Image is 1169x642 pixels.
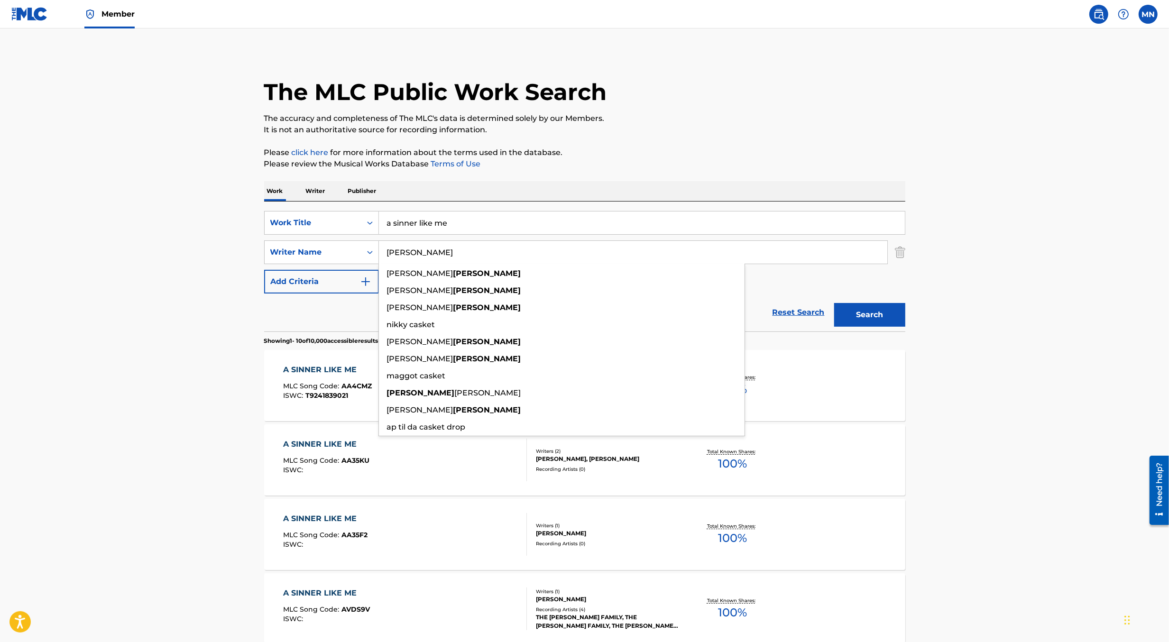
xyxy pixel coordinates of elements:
[345,181,379,201] p: Publisher
[1114,5,1133,24] div: Help
[707,597,758,604] p: Total Known Shares:
[387,320,435,329] span: nikky casket
[1093,9,1105,20] img: search
[1122,596,1169,642] iframe: Chat Widget
[264,499,905,570] a: A SINNER LIKE MEMLC Song Code:AA35F2ISWC:Writers (1)[PERSON_NAME]Recording Artists (0)Total Known...
[536,522,679,529] div: Writers ( 1 )
[707,448,758,455] p: Total Known Shares:
[303,181,328,201] p: Writer
[536,529,679,538] div: [PERSON_NAME]
[536,455,679,463] div: [PERSON_NAME], [PERSON_NAME]
[453,405,521,414] strong: [PERSON_NAME]
[305,391,348,400] span: T9241839021
[283,531,341,539] span: MLC Song Code :
[283,466,305,474] span: ISWC :
[387,354,453,363] span: [PERSON_NAME]
[283,614,305,623] span: ISWC :
[283,364,372,376] div: A SINNER LIKE ME
[264,158,905,170] p: Please review the Musical Works Database
[453,354,521,363] strong: [PERSON_NAME]
[834,303,905,327] button: Search
[1139,5,1158,24] div: User Menu
[1142,452,1169,529] iframe: Resource Center
[341,456,369,465] span: AA35KU
[264,424,905,495] a: A SINNER LIKE MEMLC Song Code:AA35KUISWC:Writers (2)[PERSON_NAME], [PERSON_NAME]Recording Artists...
[895,240,905,264] img: Delete Criterion
[453,286,521,295] strong: [PERSON_NAME]
[387,269,453,278] span: [PERSON_NAME]
[453,303,521,312] strong: [PERSON_NAME]
[387,337,453,346] span: [PERSON_NAME]
[292,148,329,157] a: click here
[429,159,481,168] a: Terms of Use
[387,422,466,431] span: ap til da casket drop
[101,9,135,19] span: Member
[270,247,356,258] div: Writer Name
[264,78,607,106] h1: The MLC Public Work Search
[341,531,368,539] span: AA35F2
[536,595,679,604] div: [PERSON_NAME]
[270,217,356,229] div: Work Title
[264,337,423,345] p: Showing 1 - 10 of 10,000 accessible results (Total 2,517,388 )
[283,587,370,599] div: A SINNER LIKE ME
[341,382,372,390] span: AA4CMZ
[718,604,747,621] span: 100 %
[84,9,96,20] img: Top Rightsholder
[264,350,905,421] a: A SINNER LIKE MEMLC Song Code:AA4CMZISWC:T9241839021Writers (1)[PERSON_NAME]Recording Artists (9)...
[453,337,521,346] strong: [PERSON_NAME]
[283,540,305,549] span: ISWC :
[264,270,379,293] button: Add Criteria
[264,113,905,124] p: The accuracy and completeness of The MLC's data is determined solely by our Members.
[283,456,341,465] span: MLC Song Code :
[768,302,829,323] a: Reset Search
[264,181,286,201] p: Work
[536,606,679,613] div: Recording Artists ( 4 )
[387,405,453,414] span: [PERSON_NAME]
[1089,5,1108,24] a: Public Search
[387,371,446,380] span: maggot casket
[387,388,455,397] strong: [PERSON_NAME]
[360,276,371,287] img: 9d2ae6d4665cec9f34b9.svg
[718,455,747,472] span: 100 %
[707,523,758,530] p: Total Known Shares:
[283,382,341,390] span: MLC Song Code :
[11,7,48,21] img: MLC Logo
[264,147,905,158] p: Please for more information about the terms used in the database.
[264,211,905,331] form: Search Form
[1124,606,1130,634] div: Drag
[455,388,521,397] span: [PERSON_NAME]
[536,588,679,595] div: Writers ( 1 )
[536,448,679,455] div: Writers ( 2 )
[387,286,453,295] span: [PERSON_NAME]
[453,269,521,278] strong: [PERSON_NAME]
[283,439,369,450] div: A SINNER LIKE ME
[283,513,368,524] div: A SINNER LIKE ME
[341,605,370,614] span: AVDS9V
[718,530,747,547] span: 100 %
[283,391,305,400] span: ISWC :
[1118,9,1129,20] img: help
[387,303,453,312] span: [PERSON_NAME]
[264,124,905,136] p: It is not an authoritative source for recording information.
[536,540,679,547] div: Recording Artists ( 0 )
[536,466,679,473] div: Recording Artists ( 0 )
[283,605,341,614] span: MLC Song Code :
[536,613,679,630] div: THE [PERSON_NAME] FAMILY, THE [PERSON_NAME] FAMILY, THE [PERSON_NAME] FAMILY, THE [PERSON_NAME] F...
